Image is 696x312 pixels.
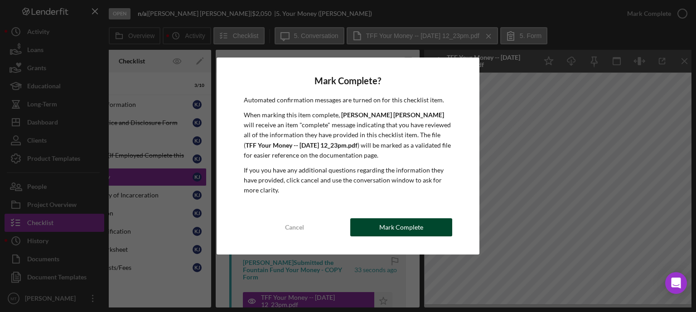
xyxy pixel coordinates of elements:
[244,218,346,236] button: Cancel
[379,218,423,236] div: Mark Complete
[244,110,453,161] p: When marking this item complete, will receive an item "complete" message indicating that you have...
[246,141,358,149] b: TFF Your Money -- [DATE] 12_23pm.pdf
[341,111,444,119] b: [PERSON_NAME] [PERSON_NAME]
[285,218,304,236] div: Cancel
[244,95,453,105] p: Automated confirmation messages are turned on for this checklist item.
[244,165,453,196] p: If you you have any additional questions regarding the information they have provided, click canc...
[665,272,687,294] div: Open Intercom Messenger
[244,76,453,86] h4: Mark Complete?
[350,218,452,236] button: Mark Complete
